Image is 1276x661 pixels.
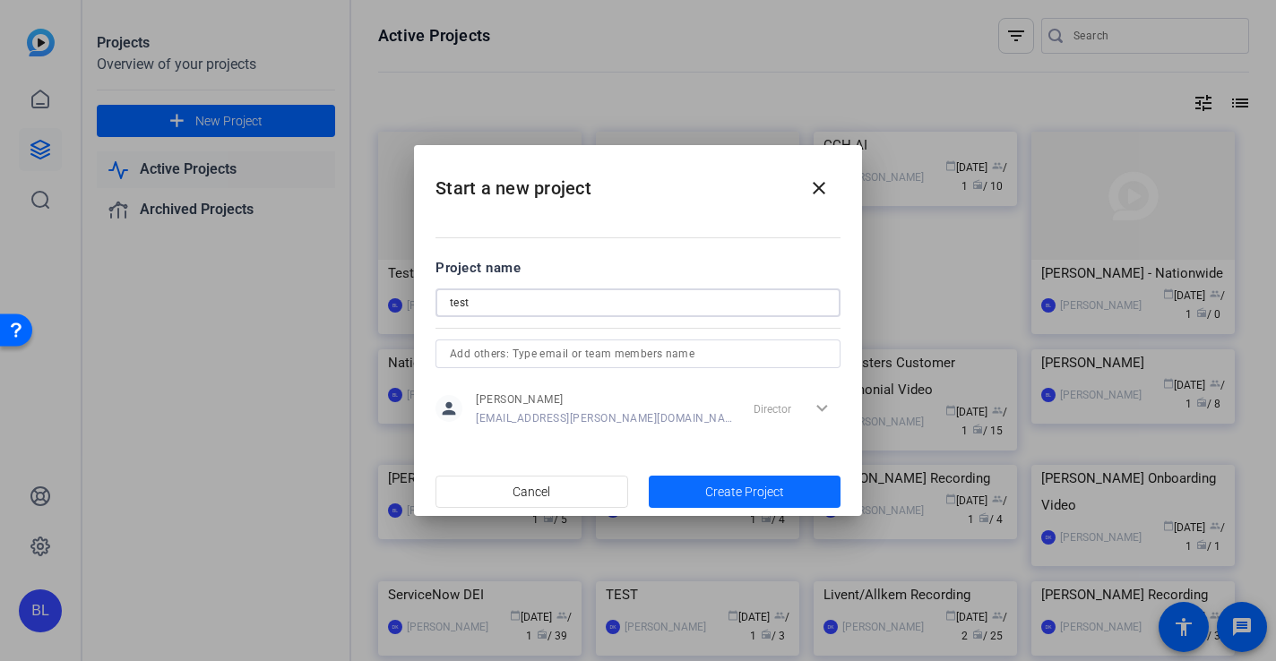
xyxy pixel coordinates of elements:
[435,476,628,508] button: Cancel
[513,475,550,509] span: Cancel
[649,476,841,508] button: Create Project
[705,483,784,502] span: Create Project
[435,258,841,278] div: Project name
[476,392,733,407] span: [PERSON_NAME]
[435,395,462,422] mat-icon: person
[414,145,862,218] h2: Start a new project
[808,177,830,199] mat-icon: close
[450,292,826,313] input: Enter Project Name
[450,343,826,365] input: Add others: Type email or team members name
[476,411,733,425] span: [EMAIL_ADDRESS][PERSON_NAME][DOMAIN_NAME]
